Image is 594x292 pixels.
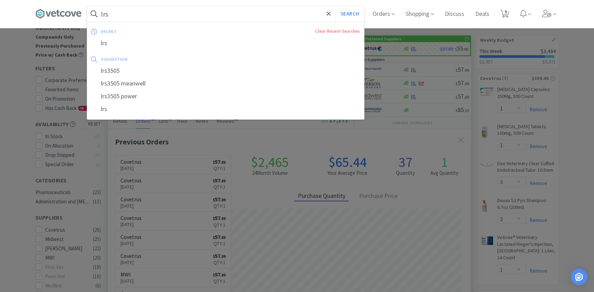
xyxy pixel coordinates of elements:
div: lrs3505 meanwell [87,77,364,90]
input: Search by item, sku, manufacturer, ingredient, size... [87,6,364,22]
a: Discuss [442,11,467,17]
div: lrs [87,103,364,115]
div: Open Intercom Messenger [571,269,587,285]
div: lrs3505 power [87,90,364,103]
button: Search [335,6,364,22]
a: 9 [498,12,512,18]
a: Clear Recent Searches [315,28,360,34]
a: Deals [472,11,492,17]
div: lrs [87,37,364,50]
div: recent [101,26,216,37]
div: suggestion [101,54,243,64]
div: lrs3505 [87,64,364,77]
